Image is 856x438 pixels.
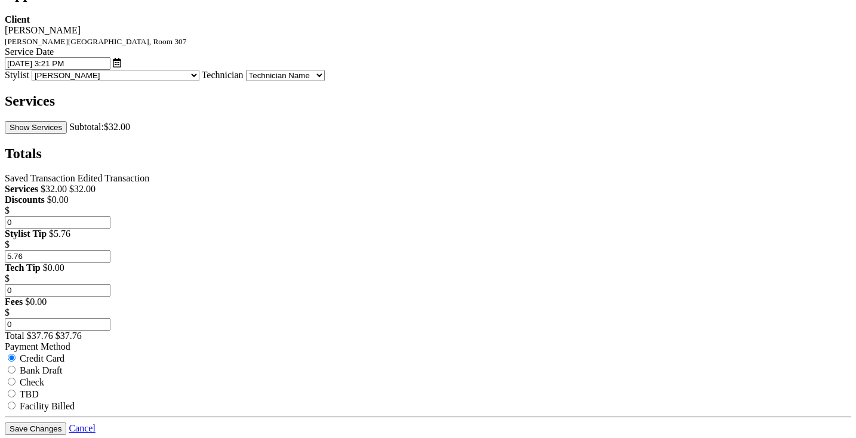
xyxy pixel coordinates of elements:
button: Show Services [5,121,67,134]
span: Saved Transaction [5,173,75,183]
h2: Services [5,93,851,109]
span: $ [5,273,10,283]
span: $32.00 [69,184,96,194]
strong: Services [5,184,38,194]
span: Subtotal: [69,122,130,132]
span: $0.00 [43,263,64,273]
label: Technician [202,70,244,80]
span: $ [5,239,10,249]
span: $ [5,205,10,215]
span: Payment Method [5,341,70,351]
span: $32.00 [104,122,130,132]
a: Cancel [69,423,95,433]
strong: Discounts [5,195,45,205]
span: Edited Transaction [78,173,149,183]
button: Save Changes [5,422,66,435]
span: $5.76 [49,229,70,239]
span: $37.76 [56,331,82,341]
h2: Totals [5,146,851,162]
span: $0.00 [25,297,47,307]
label: Facility Billed [20,401,75,411]
strong: Stylist Tip [5,229,47,239]
span: $ [5,307,10,317]
label: TBD [20,389,39,399]
span: [PERSON_NAME] [5,14,186,46]
span: Total [5,331,24,341]
span: $0.00 [47,195,69,205]
label: Check [20,377,44,387]
strong: Fees [5,297,23,307]
span: $37.76 [27,331,53,341]
small: [PERSON_NAME][GEOGRAPHIC_DATA], Room 307 [5,37,186,46]
input: Select Date [5,57,110,70]
a: toggle [113,58,121,68]
strong: Tech Tip [5,263,41,273]
label: Bank Draft [20,365,63,375]
label: Credit Card [20,353,64,363]
label: Service Date [5,47,54,57]
strong: Client [5,14,30,24]
label: Stylist [5,70,29,80]
span: $32.00 [41,184,67,194]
